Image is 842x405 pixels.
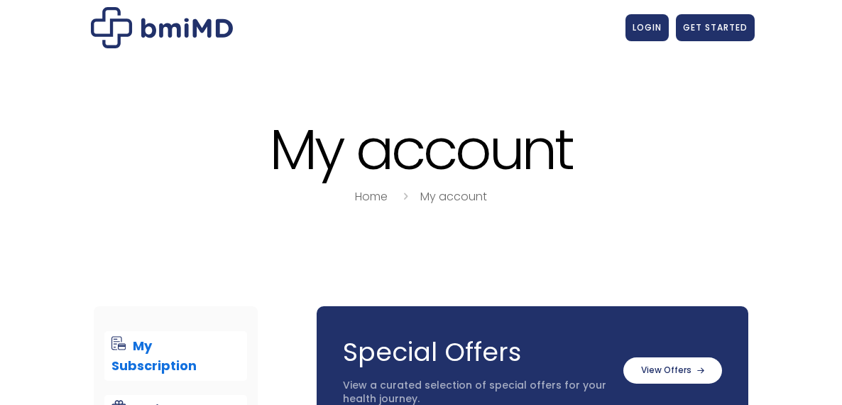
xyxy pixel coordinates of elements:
a: My Subscription [104,331,246,381]
a: Home [355,188,388,205]
h3: Special Offers [343,335,609,370]
a: GET STARTED [676,14,755,41]
h1: My account [87,119,755,180]
img: My account [91,7,233,48]
a: LOGIN [625,14,669,41]
span: LOGIN [633,21,662,33]
span: GET STARTED [683,21,748,33]
a: My account [420,188,487,205]
i: breadcrumbs separator [398,188,413,205]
